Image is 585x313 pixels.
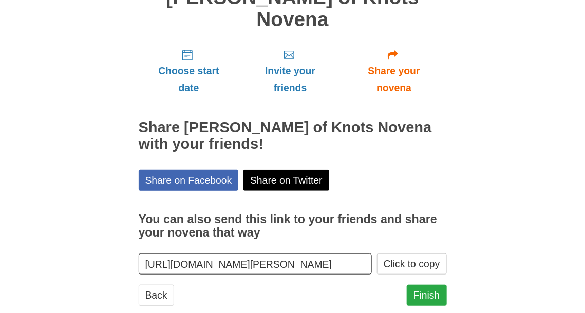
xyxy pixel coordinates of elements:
[149,63,229,96] span: Choose start date
[342,41,447,102] a: Share your novena
[139,213,447,239] h3: You can also send this link to your friends and share your novena that way
[139,120,447,152] h2: Share [PERSON_NAME] of Knots Novena with your friends!
[377,253,447,275] button: Click to copy
[352,63,437,96] span: Share your novena
[139,41,239,102] a: Choose start date
[239,41,341,102] a: Invite your friends
[139,170,239,191] a: Share on Facebook
[249,63,331,96] span: Invite your friends
[407,285,447,306] a: Finish
[243,170,329,191] a: Share on Twitter
[139,285,174,306] a: Back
